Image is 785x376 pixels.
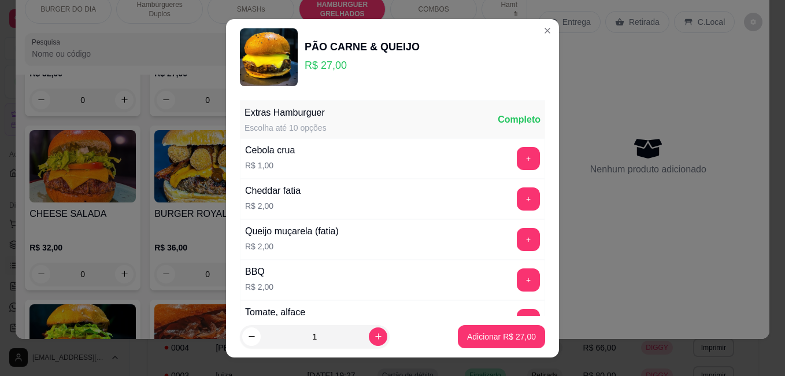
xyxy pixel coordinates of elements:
[517,228,540,251] button: add
[245,122,327,134] div: Escolha até 10 opções
[498,113,540,127] div: Completo
[245,241,339,252] p: R$ 2,00
[245,200,301,212] p: R$ 2,00
[369,327,387,346] button: increase-product-quantity
[245,305,305,319] div: Tomate, alface
[458,325,545,348] button: Adicionar R$ 27,00
[245,281,273,293] p: R$ 2,00
[517,309,540,332] button: add
[517,187,540,211] button: add
[245,265,273,279] div: BBQ
[467,331,536,342] p: Adicionar R$ 27,00
[517,147,540,170] button: add
[245,160,295,171] p: R$ 1,00
[245,143,295,157] div: Cebola crua
[517,268,540,292] button: add
[245,106,327,120] div: Extras Hamburguer
[538,21,557,40] button: Close
[245,184,301,198] div: Cheddar fatia
[245,224,339,238] div: Queijo muçarela (fatia)
[305,39,420,55] div: PÃO CARNE & QUEIJO
[242,327,261,346] button: decrease-product-quantity
[240,28,298,86] img: product-image
[305,57,420,73] p: R$ 27,00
